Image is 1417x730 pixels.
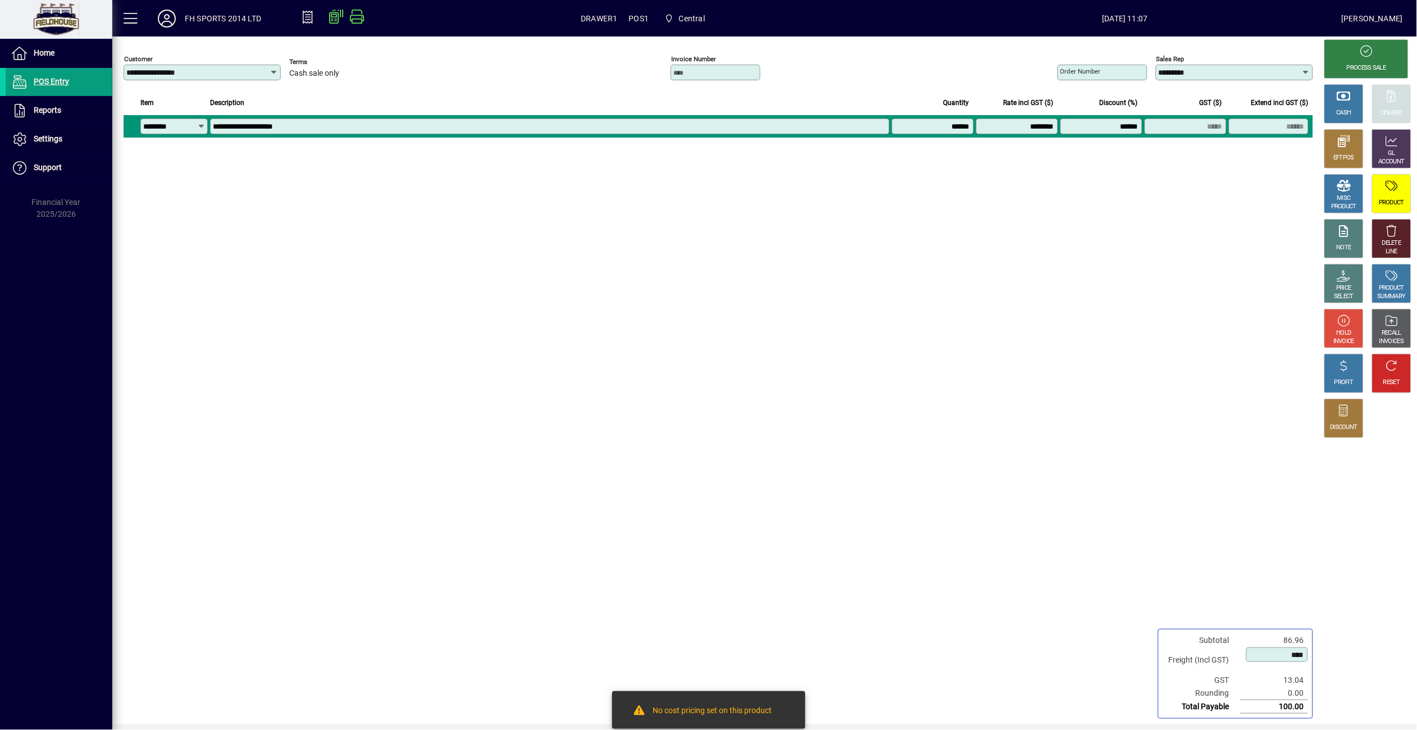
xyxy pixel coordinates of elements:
[1381,109,1403,117] div: CHARGE
[660,8,709,29] span: Central
[581,10,617,28] span: DRAWER1
[1388,149,1396,158] div: GL
[1337,109,1351,117] div: CASH
[6,97,112,125] a: Reports
[671,55,716,63] mat-label: Invoice number
[1100,97,1138,109] span: Discount (%)
[1241,700,1308,714] td: 100.00
[1334,293,1354,301] div: SELECT
[34,163,62,172] span: Support
[1379,199,1404,207] div: PRODUCT
[289,69,339,78] span: Cash sale only
[1163,687,1241,700] td: Rounding
[1241,687,1308,700] td: 0.00
[1386,248,1397,256] div: LINE
[6,154,112,182] a: Support
[629,10,649,28] span: POS1
[149,8,185,29] button: Profile
[124,55,153,63] mat-label: Customer
[1241,634,1308,647] td: 86.96
[1334,378,1354,387] div: PROFIT
[944,97,969,109] span: Quantity
[1060,67,1101,75] mat-label: Order number
[6,125,112,153] a: Settings
[1379,158,1405,166] div: ACCOUNT
[185,10,261,28] div: FH SPORTS 2014 LTD
[6,39,112,67] a: Home
[1200,97,1222,109] span: GST ($)
[1163,674,1241,687] td: GST
[1331,423,1357,432] div: DISCOUNT
[34,134,62,143] span: Settings
[289,58,357,66] span: Terms
[1379,284,1404,293] div: PRODUCT
[679,10,705,28] span: Central
[1347,64,1386,72] div: PROCESS SALE
[1333,337,1354,346] div: INVOICE
[1334,154,1355,162] div: EFTPOS
[1163,647,1241,674] td: Freight (Incl GST)
[1337,194,1351,203] div: MISC
[1331,203,1356,211] div: PRODUCT
[909,10,1342,28] span: [DATE] 11:07
[1156,55,1184,63] mat-label: Sales rep
[1163,700,1241,714] td: Total Payable
[1379,337,1404,346] div: INVOICES
[1337,244,1351,252] div: NOTE
[1163,634,1241,647] td: Subtotal
[1251,97,1309,109] span: Extend incl GST ($)
[1382,329,1402,337] div: RECALL
[34,48,54,57] span: Home
[140,97,154,109] span: Item
[1382,239,1401,248] div: DELETE
[34,77,69,86] span: POS Entry
[210,97,244,109] span: Description
[653,705,772,718] div: No cost pricing set on this product
[34,106,61,115] span: Reports
[1378,293,1406,301] div: SUMMARY
[1337,284,1352,293] div: PRICE
[1342,10,1403,28] div: [PERSON_NAME]
[1241,674,1308,687] td: 13.04
[1004,97,1054,109] span: Rate incl GST ($)
[1337,329,1351,337] div: HOLD
[1383,378,1400,387] div: RESET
